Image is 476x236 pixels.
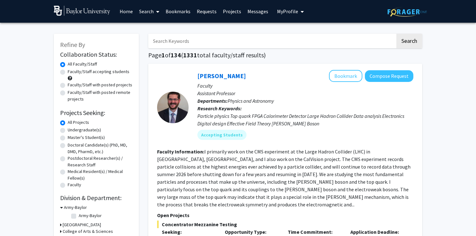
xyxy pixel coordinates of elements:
[60,41,85,49] span: Refine By
[64,204,87,211] h3: Army-Baylor
[197,130,246,140] mat-chip: Accepting Students
[194,0,220,22] a: Requests
[183,51,197,59] span: 1331
[68,82,132,88] label: Faculty/Staff with posted projects
[162,0,194,22] a: Bookmarks
[148,51,422,59] h1: Page of ( total faculty/staff results)
[60,194,133,202] h2: Division & Department:
[197,98,228,104] b: Departments:
[388,7,427,17] img: ForagerOne Logo
[5,208,27,231] iframe: Chat
[68,68,129,75] label: Faculty/Staff accepting students
[136,0,162,22] a: Search
[277,8,298,14] span: My Profile
[244,0,271,22] a: Messages
[157,211,413,219] p: Open Projects
[68,61,97,67] label: All Faculty/Staff
[288,228,341,236] p: Time Commitment:
[54,6,110,16] img: Baylor University Logo
[68,181,81,188] label: Faculty
[197,112,413,127] div: Particle physics Top quark FPGA Calorimeter Detector Large Hadron Collider Data analysis Electron...
[365,70,413,82] button: Compose Request to Jon Wilson
[197,105,242,112] b: Research Keywords:
[329,70,362,82] button: Add Jon Wilson to Bookmarks
[116,0,136,22] a: Home
[148,34,395,48] input: Search Keywords
[228,98,274,104] span: Physics and Astronomy
[350,228,404,236] p: Application Deadline:
[68,142,133,155] label: Doctoral Candidate(s) (PhD, MD, DMD, PharmD, etc.)
[63,228,113,235] h3: College of Arts & Sciences
[68,168,133,181] label: Medical Resident(s) / Medical Fellow(s)
[157,148,411,208] fg-read-more: I primarily work on the CMS experiment at the Large Hadron Collider (LHC) in [GEOGRAPHIC_DATA], [...
[162,228,215,236] p: Seeking:
[157,221,413,228] span: Concentrator Mezzanine Testing
[60,51,133,58] h2: Collaboration Status:
[161,51,165,59] span: 1
[225,228,278,236] p: Opportunity Type:
[197,89,413,97] p: Assistant Professor
[171,51,181,59] span: 134
[220,0,244,22] a: Projects
[63,222,101,228] h3: [GEOGRAPHIC_DATA]
[396,34,422,48] button: Search
[68,89,133,102] label: Faculty/Staff with posted remote projects
[79,212,102,219] label: Army-Baylor
[68,155,133,168] label: Postdoctoral Researcher(s) / Research Staff
[197,82,413,89] p: Faculty
[60,109,133,117] h2: Projects Seeking:
[197,72,246,80] a: [PERSON_NAME]
[68,119,89,126] label: All Projects
[68,127,101,133] label: Undergraduate(s)
[157,148,204,155] b: Faculty Information:
[68,134,105,141] label: Master's Student(s)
